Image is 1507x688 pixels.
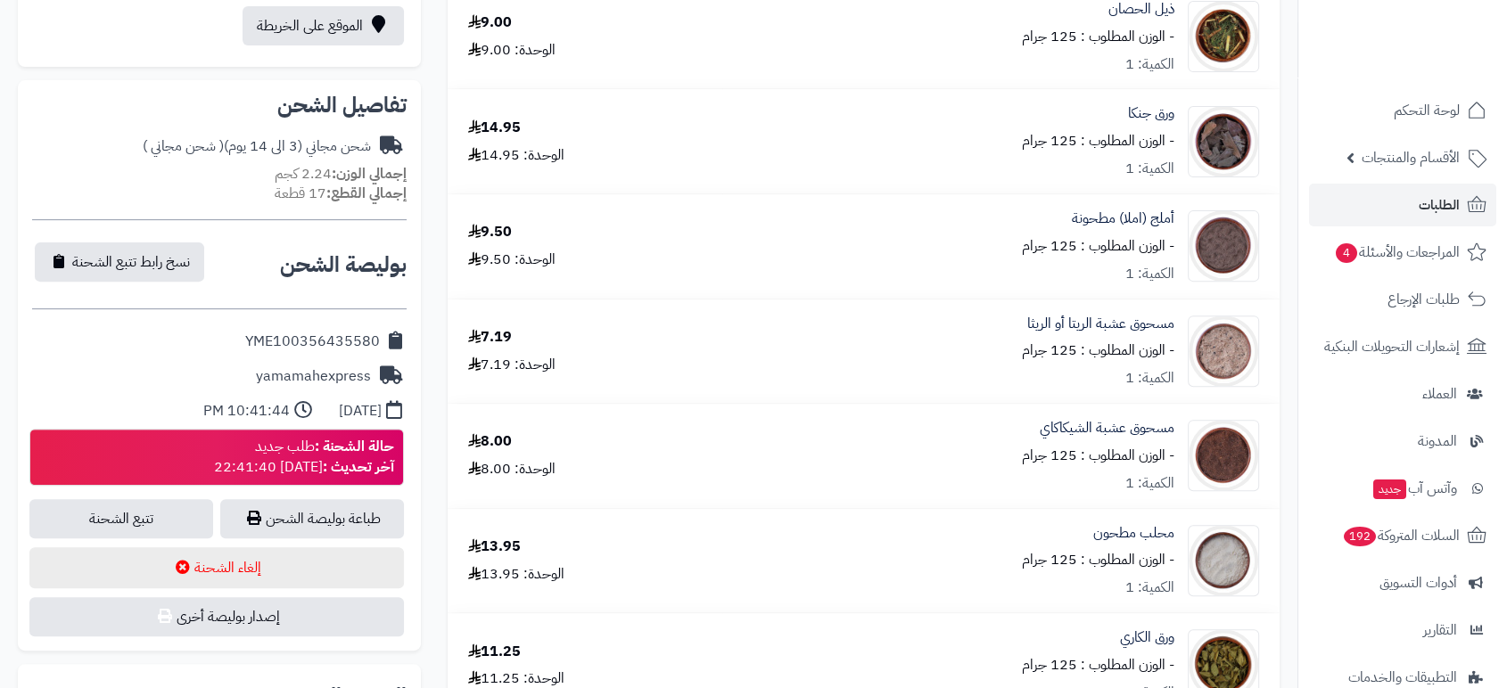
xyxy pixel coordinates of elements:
span: جديد [1373,479,1406,499]
img: 1661711102-Ginkgo%20Leaves-90x90.jpg [1189,106,1258,177]
img: 1662097306-Amaala%20Powder-90x90.jpg [1189,210,1258,282]
a: طلبات الإرجاع [1309,278,1496,321]
small: - الوزن المطلوب : 125 جرام [1022,654,1174,676]
strong: إجمالي القطع: [326,183,407,204]
div: الكمية: 1 [1125,577,1174,598]
div: الكمية: 1 [1125,264,1174,284]
span: السلات المتروكة [1342,523,1460,548]
div: الوحدة: 14.95 [468,145,564,166]
div: الوحدة: 7.19 [468,355,556,375]
div: الكمية: 1 [1125,159,1174,179]
span: ( شحن مجاني ) [143,135,224,157]
div: الوحدة: 9.50 [468,250,556,270]
div: الكمية: 1 [1125,54,1174,75]
div: الكمية: 1 [1125,473,1174,494]
div: 11.25 [468,642,521,662]
div: yamamahexpress [256,366,371,387]
button: نسخ رابط تتبع الشحنة [35,242,204,282]
div: 13.95 [468,536,521,557]
a: لوحة التحكم [1309,89,1496,132]
img: 1667661777-Reetha%20Powder-90x90.jpg [1189,315,1258,387]
img: 1662098715-Shikakai%20Powder-90x90.jpg [1189,420,1258,491]
a: أملج (املا) مطحونة [1072,209,1174,229]
span: الأقسام والمنتجات [1362,145,1460,170]
div: شحن مجاني (3 الى 14 يوم) [143,136,371,157]
a: الطلبات [1309,184,1496,226]
h2: تفاصيل الشحن [32,94,407,116]
span: العملاء [1422,381,1457,406]
a: التقارير [1309,609,1496,651]
a: السلات المتروكة192 [1309,514,1496,557]
small: 2.24 كجم [275,163,407,184]
small: - الوزن المطلوب : 125 جرام [1022,130,1174,152]
a: المراجعات والأسئلة4 [1309,231,1496,274]
span: طلبات الإرجاع [1388,287,1460,312]
div: الوحدة: 13.95 [468,564,564,585]
a: مسحوق عشبة الريتا أو الريثا [1027,314,1174,334]
small: - الوزن المطلوب : 125 جرام [1022,340,1174,361]
a: إشعارات التحويلات البنكية [1309,325,1496,368]
a: محلب مطحون [1093,523,1174,544]
strong: إجمالي الوزن: [332,163,407,184]
div: 9.00 [468,12,512,33]
strong: آخر تحديث : [323,456,394,478]
span: المدونة [1418,429,1457,454]
div: 10:41:44 PM [203,401,290,422]
a: المدونة [1309,420,1496,463]
div: طلب جديد [DATE] 22:41:40 [214,437,394,478]
a: وآتس آبجديد [1309,467,1496,510]
button: إصدار بوليصة أخرى [29,597,404,636]
div: 8.00 [468,431,512,452]
div: الوحدة: 9.00 [468,40,556,61]
strong: حالة الشحنة : [315,436,394,457]
small: 17 قطعة [275,183,407,204]
span: إشعارات التحويلات البنكية [1324,334,1460,359]
a: ورق جنكا [1128,103,1174,124]
div: 9.50 [468,222,512,242]
div: YME100356435580 [245,332,380,352]
img: logo-2.png [1386,48,1490,86]
span: وآتس آب [1371,476,1457,501]
span: نسخ رابط تتبع الشحنة [72,251,190,273]
span: 192 [1344,527,1376,546]
div: الوحدة: 8.00 [468,459,556,479]
span: المراجعات والأسئلة [1334,240,1460,265]
button: إلغاء الشحنة [29,547,404,588]
div: [DATE] [339,401,382,422]
h2: بوليصة الشحن [280,254,407,275]
span: لوحة التحكم [1394,98,1460,123]
div: الكمية: 1 [1125,368,1174,389]
img: 1650694361-Hosetail-90x90.jpg [1189,1,1258,72]
img: 1668400310-Mahaleb%20Cherry%20Powder-90x90.jpg [1189,525,1258,596]
a: أدوات التسويق [1309,561,1496,604]
span: أدوات التسويق [1379,570,1457,595]
a: العملاء [1309,373,1496,415]
small: - الوزن المطلوب : 125 جرام [1022,235,1174,257]
a: تتبع الشحنة [29,499,213,538]
small: - الوزن المطلوب : 125 جرام [1022,549,1174,570]
a: طباعة بوليصة الشحن [220,499,404,538]
span: 4 [1336,243,1357,263]
a: ورق الكاري [1120,627,1174,648]
a: مسحوق عشبة الشيكاكاي [1040,418,1174,438]
span: الطلبات [1419,192,1460,217]
div: 14.95 [468,118,521,138]
div: 7.19 [468,327,512,348]
small: - الوزن المطلوب : 125 جرام [1022,26,1174,47]
span: التقارير [1423,618,1457,643]
a: الموقع على الخريطة [243,6,404,45]
small: - الوزن المطلوب : 125 جرام [1022,445,1174,466]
